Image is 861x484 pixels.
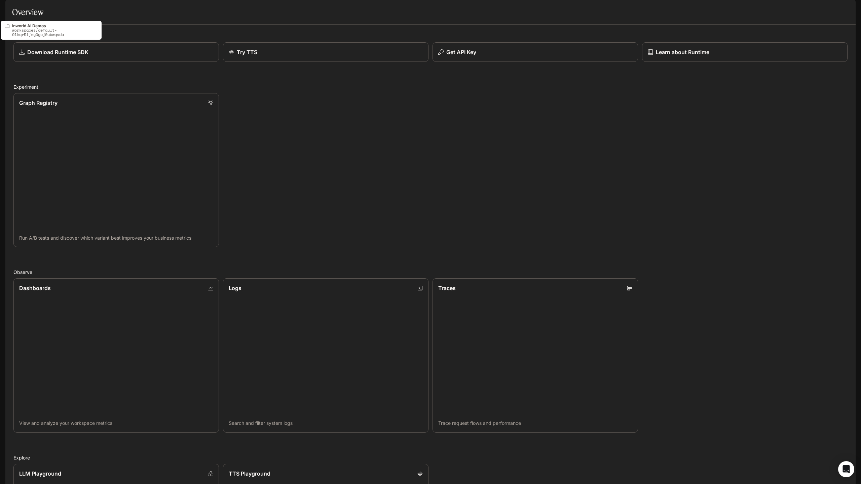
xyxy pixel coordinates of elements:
p: Learn about Runtime [656,48,709,56]
h2: Experiment [13,83,848,90]
a: Graph RegistryRun A/B tests and discover which variant best improves your business metrics [13,93,219,247]
a: DashboardsView and analyze your workspace metrics [13,278,219,432]
p: Traces [438,284,456,292]
a: Download Runtime SDK [13,42,219,62]
p: Logs [229,284,241,292]
a: Try TTS [223,42,428,62]
h2: Shortcuts [13,33,848,40]
h1: Overview [12,5,43,19]
p: Graph Registry [19,99,58,107]
h2: Explore [13,454,848,461]
p: Dashboards [19,284,51,292]
p: View and analyze your workspace metrics [19,420,213,427]
p: LLM Playground [19,470,61,478]
button: Get API Key [433,42,638,62]
a: Learn about Runtime [642,42,848,62]
p: Trace request flows and performance [438,420,632,427]
a: TracesTrace request flows and performance [433,278,638,432]
a: LogsSearch and filter system logs [223,278,428,432]
h2: Observe [13,269,848,276]
p: Inworld AI Demos [12,24,98,28]
p: Try TTS [237,48,257,56]
p: workspaces/default-61kqr5ijmy0gcj0ubwqvda [12,28,98,37]
p: Download Runtime SDK [27,48,88,56]
button: open drawer [5,3,17,15]
p: Search and filter system logs [229,420,423,427]
p: Get API Key [446,48,476,56]
div: Open Intercom Messenger [838,461,854,477]
p: Run A/B tests and discover which variant best improves your business metrics [19,235,213,241]
p: TTS Playground [229,470,270,478]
